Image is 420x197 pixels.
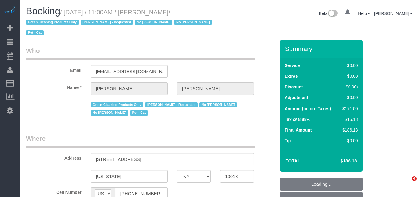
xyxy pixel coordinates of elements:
strong: Total [286,158,301,163]
div: $0.00 [340,62,358,69]
div: $0.00 [340,138,358,144]
label: Name * [21,82,86,91]
span: Green Cleaning Products Only [26,20,79,25]
span: Pet - Cat [26,30,44,35]
small: / [DATE] / 11:00AM / [PERSON_NAME] [26,9,214,36]
span: Green Cleaning Products Only [91,102,144,107]
input: City [91,170,168,183]
span: No [PERSON_NAME] [174,20,212,25]
label: Adjustment [285,95,308,101]
span: Pet - Cat [130,110,148,115]
label: Email [21,65,86,73]
input: First Name [91,82,168,95]
h4: $186.18 [322,158,357,164]
iframe: Intercom live chat [399,176,414,191]
label: Amount (before Taxes) [285,106,331,112]
span: No [PERSON_NAME] [135,20,172,25]
label: Tax @ 8.88% [285,116,310,122]
span: [PERSON_NAME] - Requested [81,20,133,25]
span: No [PERSON_NAME] [199,102,237,107]
legend: Where [26,134,255,148]
legend: Who [26,46,255,60]
a: [PERSON_NAME] [374,11,412,16]
span: No [PERSON_NAME] [91,110,128,115]
input: Zip Code [220,170,254,183]
img: New interface [327,10,338,18]
a: Beta [319,11,338,16]
div: $186.18 [340,127,358,133]
span: 4 [412,176,417,181]
div: $0.00 [340,95,358,101]
div: ($0.00) [340,84,358,90]
div: $171.00 [340,106,358,112]
label: Tip [285,138,291,144]
label: Discount [285,84,303,90]
img: Automaid Logo [4,6,16,15]
label: Final Amount [285,127,312,133]
h3: Summary [285,45,360,52]
label: Address [21,153,86,161]
span: Booking [26,6,60,17]
input: Email [91,65,168,78]
div: $15.18 [340,116,358,122]
label: Extras [285,73,298,79]
a: Help [358,11,370,16]
span: / [26,9,214,36]
label: Service [285,62,300,69]
input: Last Name [177,82,254,95]
span: [PERSON_NAME] - Requested [145,102,197,107]
div: $0.00 [340,73,358,79]
label: Cell Number [21,187,86,195]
